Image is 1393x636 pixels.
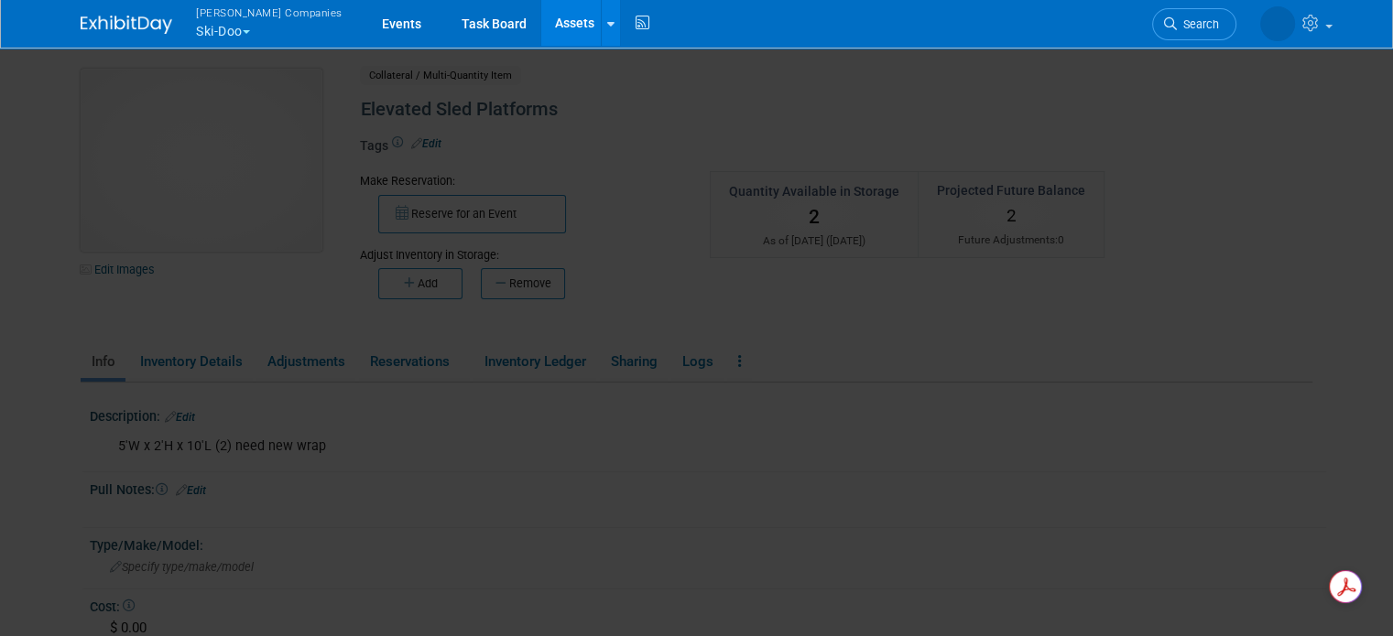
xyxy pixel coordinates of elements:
button: Next slide [1336,265,1375,301]
button: Close gallery [1347,46,1393,89]
span: [PERSON_NAME] Companies [196,3,343,22]
button: Previous slide [18,265,57,301]
span: 2 [33,58,42,75]
span: 1 [18,58,27,75]
a: Search [1152,8,1236,40]
img: ExhibitDay [81,16,172,34]
img: Stephanie Johnson [1260,6,1295,41]
span: Search [1177,17,1219,31]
